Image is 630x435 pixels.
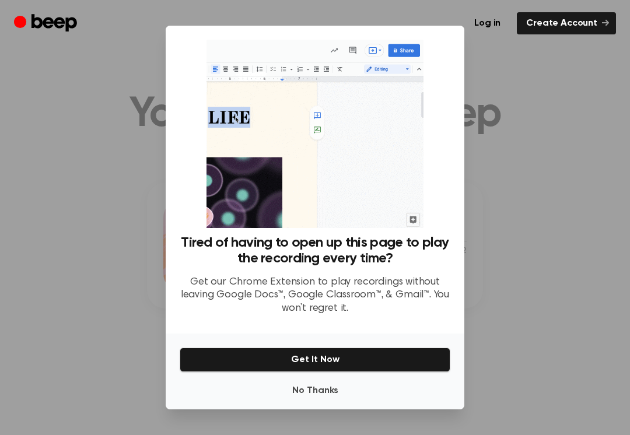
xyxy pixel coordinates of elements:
[14,12,80,35] a: Beep
[465,12,510,34] a: Log in
[517,12,616,34] a: Create Account
[180,348,450,372] button: Get It Now
[180,235,450,266] h3: Tired of having to open up this page to play the recording every time?
[206,40,423,228] img: Beep extension in action
[180,276,450,315] p: Get our Chrome Extension to play recordings without leaving Google Docs™, Google Classroom™, & Gm...
[180,379,450,402] button: No Thanks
